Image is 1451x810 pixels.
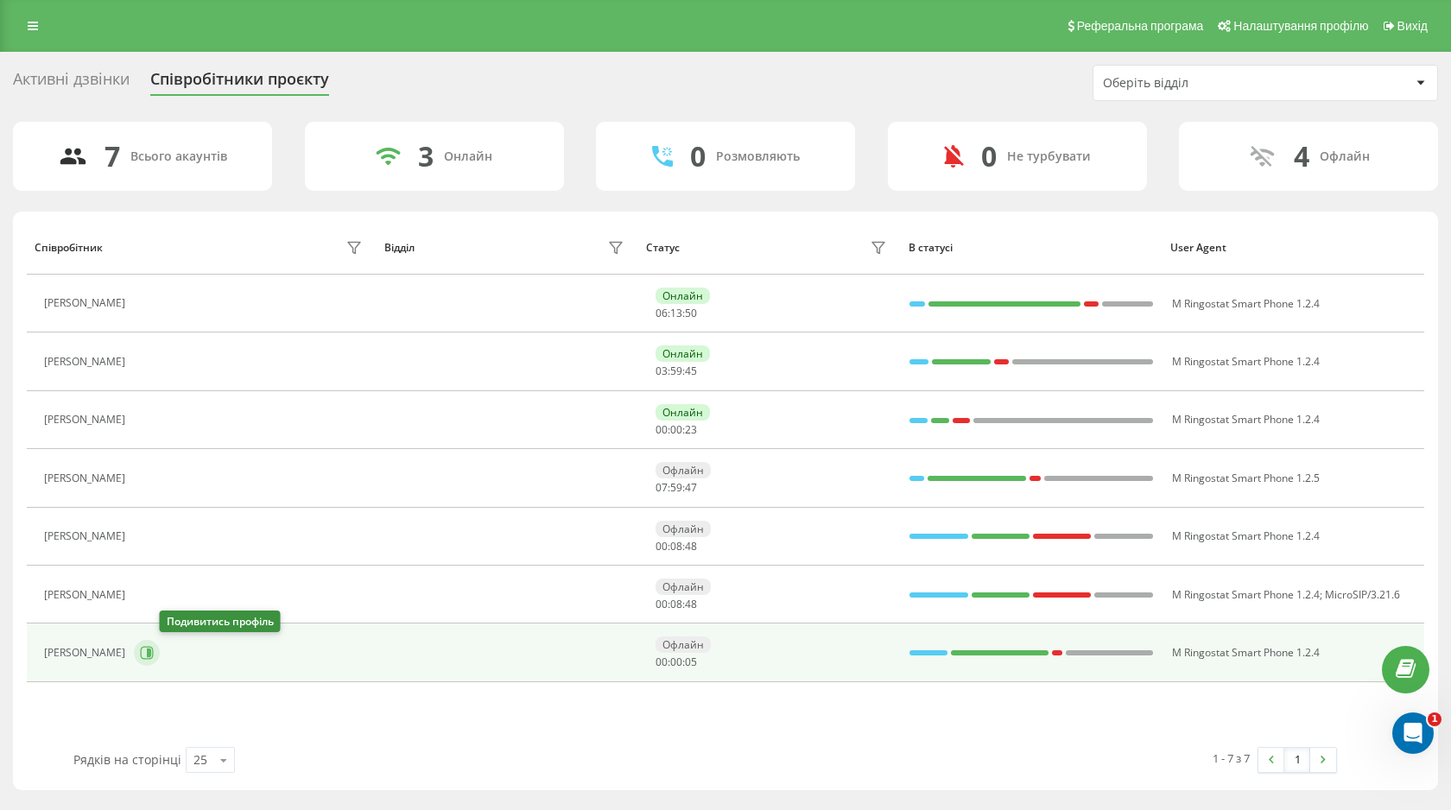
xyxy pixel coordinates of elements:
[656,307,697,320] div: : :
[1172,296,1320,311] span: M Ringostat Smart Phone 1.2.4
[656,579,711,595] div: Офлайн
[670,597,682,611] span: 08
[981,140,997,173] div: 0
[685,597,697,611] span: 48
[13,70,130,97] div: Активні дзвінки
[44,647,130,659] div: [PERSON_NAME]
[656,521,711,537] div: Офлайн
[685,364,697,378] span: 45
[44,297,130,309] div: [PERSON_NAME]
[685,480,697,495] span: 47
[685,539,697,554] span: 48
[1172,471,1320,485] span: M Ringostat Smart Phone 1.2.5
[44,472,130,484] div: [PERSON_NAME]
[656,404,710,421] div: Онлайн
[716,149,800,164] div: Розмовляють
[670,364,682,378] span: 59
[73,751,181,768] span: Рядків на сторінці
[656,365,697,377] div: : :
[656,655,668,669] span: 00
[44,356,130,368] div: [PERSON_NAME]
[670,306,682,320] span: 13
[130,149,227,164] div: Всього акаунтів
[1284,748,1310,772] a: 1
[1172,645,1320,660] span: M Ringostat Smart Phone 1.2.4
[656,539,668,554] span: 00
[44,414,130,426] div: [PERSON_NAME]
[1170,242,1416,254] div: User Agent
[656,462,711,478] div: Офлайн
[646,242,680,254] div: Статус
[656,364,668,378] span: 03
[444,149,492,164] div: Онлайн
[670,655,682,669] span: 00
[685,422,697,437] span: 23
[1103,76,1309,91] div: Оберіть відділ
[1172,412,1320,427] span: M Ringostat Smart Phone 1.2.4
[685,306,697,320] span: 50
[1172,528,1320,543] span: M Ringostat Smart Phone 1.2.4
[1397,19,1428,33] span: Вихід
[1172,587,1320,602] span: M Ringostat Smart Phone 1.2.4
[656,482,697,494] div: : :
[670,539,682,554] span: 08
[656,597,668,611] span: 00
[656,480,668,495] span: 07
[150,70,329,97] div: Співробітники проєкту
[35,242,103,254] div: Співробітник
[105,140,120,173] div: 7
[656,636,711,653] div: Офлайн
[656,422,668,437] span: 00
[44,530,130,542] div: [PERSON_NAME]
[1233,19,1368,33] span: Налаштування профілю
[670,422,682,437] span: 00
[1320,149,1370,164] div: Офлайн
[690,140,706,173] div: 0
[656,598,697,611] div: : :
[656,424,697,436] div: : :
[670,480,682,495] span: 59
[193,751,207,769] div: 25
[418,140,434,173] div: 3
[1325,587,1400,602] span: MicroSIP/3.21.6
[1077,19,1204,33] span: Реферальна програма
[1172,354,1320,369] span: M Ringostat Smart Phone 1.2.4
[1428,712,1441,726] span: 1
[384,242,415,254] div: Відділ
[656,656,697,668] div: : :
[656,288,710,304] div: Онлайн
[656,541,697,553] div: : :
[1294,140,1309,173] div: 4
[685,655,697,669] span: 05
[1007,149,1091,164] div: Не турбувати
[1392,712,1434,754] iframe: Intercom live chat
[44,589,130,601] div: [PERSON_NAME]
[909,242,1155,254] div: В статусі
[656,306,668,320] span: 06
[656,345,710,362] div: Онлайн
[1213,750,1250,767] div: 1 - 7 з 7
[160,611,281,632] div: Подивитись профіль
